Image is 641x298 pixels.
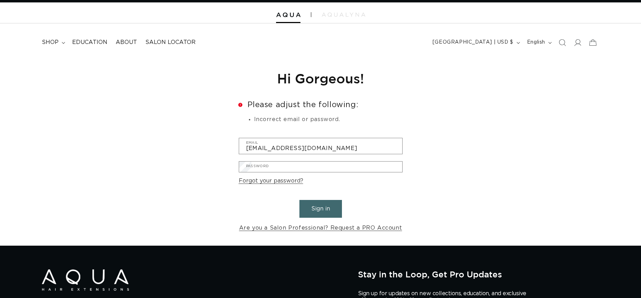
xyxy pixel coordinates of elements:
[523,36,555,49] button: English
[433,39,513,46] span: [GEOGRAPHIC_DATA] | USD $
[555,35,570,50] summary: Search
[72,39,107,46] span: Education
[116,39,137,46] span: About
[547,223,641,298] iframe: Chat Widget
[239,223,402,233] a: Are you a Salon Professional? Request a PRO Account
[428,36,523,49] button: [GEOGRAPHIC_DATA] | USD $
[527,39,545,46] span: English
[38,35,68,50] summary: shop
[358,269,599,279] h2: Stay in the Loop, Get Pro Updates
[322,13,365,17] img: aqualyna.com
[239,176,303,186] a: Forgot your password?
[68,35,112,50] a: Education
[254,115,403,124] li: Incorrect email or password.
[276,13,300,17] img: Aqua Hair Extensions
[239,101,403,109] h2: Please adjust the following:
[239,138,402,154] input: Email
[112,35,141,50] a: About
[42,269,129,291] img: Aqua Hair Extensions
[239,70,403,87] h1: Hi Gorgeous!
[299,200,342,218] button: Sign in
[141,35,200,50] a: Salon Locator
[145,39,196,46] span: Salon Locator
[42,39,59,46] span: shop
